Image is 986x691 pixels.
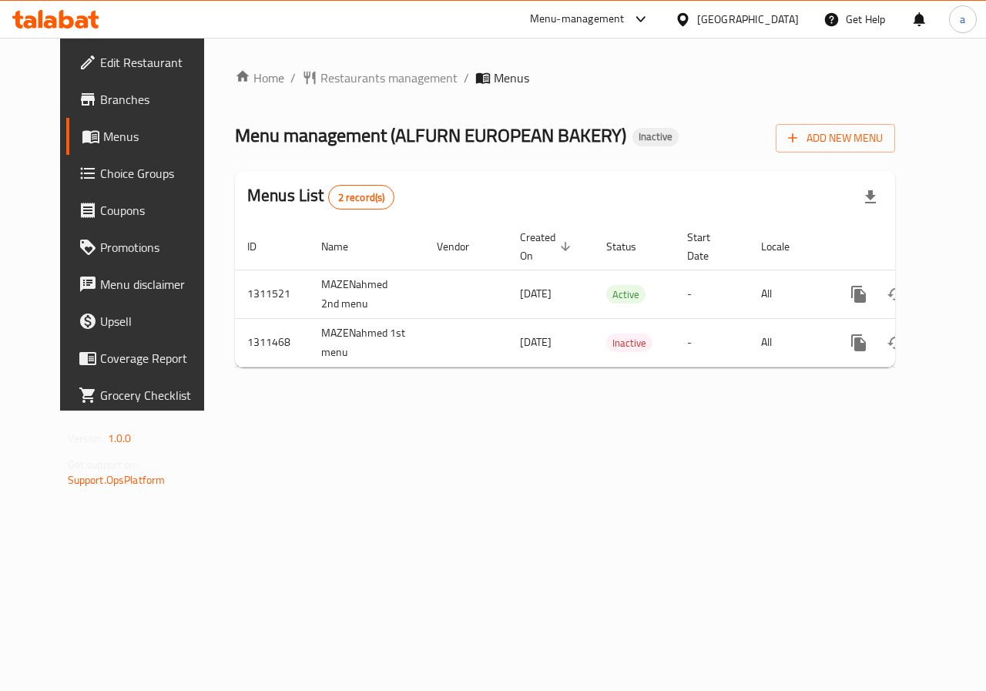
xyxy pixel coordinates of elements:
span: Menu management ( ALFURN EUROPEAN BAKERY ) [235,118,626,153]
td: 1311521 [235,270,309,318]
span: Inactive [632,130,679,143]
span: Status [606,237,656,256]
td: MAZENahmed 2nd menu [309,270,424,318]
a: Upsell [66,303,225,340]
nav: breadcrumb [235,69,895,87]
span: Upsell [100,312,213,330]
button: Change Status [877,276,914,313]
td: MAZENahmed 1st menu [309,318,424,367]
span: Menus [103,127,213,146]
div: Inactive [606,334,652,352]
button: more [840,276,877,313]
a: Choice Groups [66,155,225,192]
span: Choice Groups [100,164,213,183]
button: more [840,324,877,361]
div: Total records count [328,185,395,210]
div: Export file [852,179,889,216]
td: All [749,270,828,318]
td: 1311468 [235,318,309,367]
a: Promotions [66,229,225,266]
a: Menus [66,118,225,155]
button: Add New Menu [776,124,895,153]
td: - [675,318,749,367]
a: Home [235,69,284,87]
span: Restaurants management [320,69,458,87]
span: Vendor [437,237,489,256]
h2: Menus List [247,184,394,210]
span: Coupons [100,201,213,220]
div: Active [606,285,646,304]
li: / [290,69,296,87]
span: Created On [520,228,575,265]
td: All [749,318,828,367]
span: Version: [68,428,106,448]
a: Grocery Checklist [66,377,225,414]
div: Menu-management [530,10,625,29]
span: 1.0.0 [108,428,132,448]
span: Add New Menu [788,129,883,148]
a: Branches [66,81,225,118]
button: Change Status [877,324,914,361]
span: a [960,11,965,28]
li: / [464,69,469,87]
span: Edit Restaurant [100,53,213,72]
span: Name [321,237,368,256]
span: Promotions [100,238,213,257]
a: Coupons [66,192,225,229]
span: [DATE] [520,332,552,352]
span: Grocery Checklist [100,386,213,404]
span: [DATE] [520,283,552,304]
span: Start Date [687,228,730,265]
span: Locale [761,237,810,256]
div: Inactive [632,128,679,146]
span: Get support on: [68,455,139,475]
span: Branches [100,90,213,109]
span: Coverage Report [100,349,213,367]
td: - [675,270,749,318]
a: Edit Restaurant [66,44,225,81]
span: Menus [494,69,529,87]
a: Support.OpsPlatform [68,470,166,490]
a: Restaurants management [302,69,458,87]
span: Inactive [606,334,652,352]
div: [GEOGRAPHIC_DATA] [697,11,799,28]
a: Coverage Report [66,340,225,377]
span: Active [606,286,646,304]
span: Menu disclaimer [100,275,213,294]
a: Menu disclaimer [66,266,225,303]
span: ID [247,237,277,256]
span: 2 record(s) [329,190,394,205]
